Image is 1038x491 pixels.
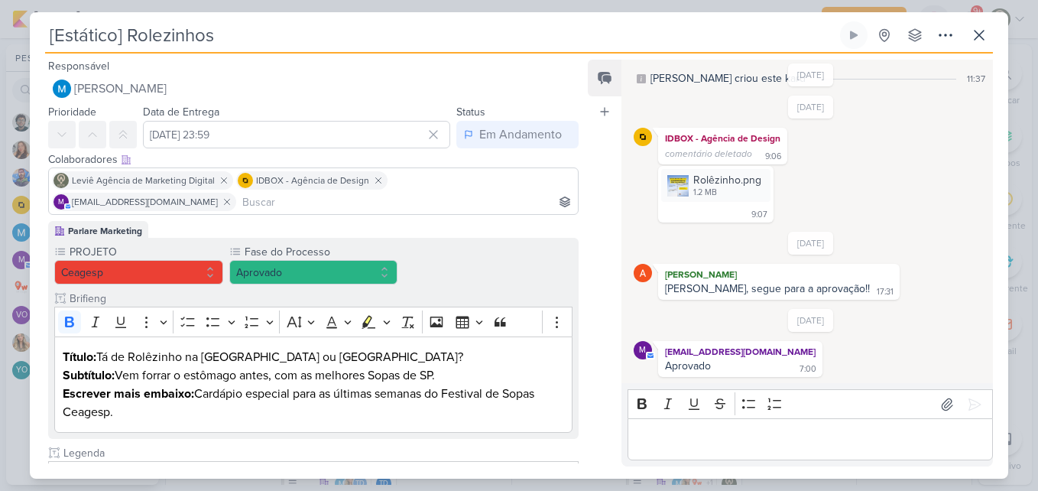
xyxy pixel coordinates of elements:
[45,21,837,49] input: Kard Sem Título
[238,173,253,188] img: IDBOX - Agência de Design
[634,264,652,282] img: Amanda ARAUJO
[54,173,69,188] img: Leviê Agência de Marketing Digital
[967,72,985,86] div: 11:37
[63,368,115,383] strong: Subtítulo:
[256,174,369,187] span: IDBOX - Agência de Design
[661,267,897,282] div: [PERSON_NAME]
[74,80,167,98] span: [PERSON_NAME]
[634,128,652,146] img: IDBOX - Agência de Design
[667,175,689,197] img: 7GS9DVFRRnEGUvhl5sADOccgZAU2xmSt6XysjbOA.png
[661,169,770,202] div: Rolêzinho.png
[243,244,398,260] label: Fase do Processo
[63,385,564,421] p: Cardápio especial para as últimas semanas do Festival de Sopas Ceagesp.
[665,282,870,295] div: [PERSON_NAME], segue para a aprovação!!
[628,389,993,419] div: Editor toolbar
[765,151,781,163] div: 9:06
[665,148,752,159] span: comentário deletado
[650,70,806,86] div: [PERSON_NAME] criou este kard
[54,337,573,434] div: Editor editing area: main
[54,307,573,337] div: Editor toolbar
[63,366,564,385] p: Vem forrar o estômago antes, com as melhores Sopas de SP.
[48,151,579,167] div: Colaboradores
[68,224,142,238] div: Parlare Marketing
[68,244,223,260] label: PROJETO
[53,80,71,98] img: MARIANA MIRANDA
[693,187,761,199] div: 1.2 MB
[63,348,564,366] p: Tá de Rolêzinho na [GEOGRAPHIC_DATA] ou [GEOGRAPHIC_DATA]?
[48,461,579,491] div: Editor toolbar
[72,174,215,187] span: Leviê Agência de Marketing Digital
[229,260,398,285] button: Aprovado
[54,194,69,210] div: mlegnaioli@gmail.com
[63,386,194,402] strong: Escrever mais embaixo:
[751,209,767,221] div: 9:07
[58,199,64,206] p: m
[239,193,575,211] input: Buscar
[877,286,894,298] div: 17:31
[63,350,96,365] strong: Título:
[143,121,450,148] input: Select a date
[479,125,562,144] div: Em Andamento
[628,418,993,460] div: Editor editing area: main
[60,445,579,461] input: Texto sem título
[143,106,219,119] label: Data de Entrega
[661,344,819,359] div: [EMAIL_ADDRESS][DOMAIN_NAME]
[456,121,579,148] button: Em Andamento
[48,75,579,102] button: [PERSON_NAME]
[48,60,109,73] label: Responsável
[456,106,485,119] label: Status
[66,291,573,307] input: Texto sem título
[72,195,218,209] span: [EMAIL_ADDRESS][DOMAIN_NAME]
[693,172,761,188] div: Rolêzinho.png
[48,106,96,119] label: Prioridade
[665,359,711,372] div: Aprovado
[639,346,646,355] p: m
[54,260,223,285] button: Ceagesp
[800,363,816,376] div: 7:00
[634,341,652,359] div: mlegnaioli@gmail.com
[848,29,860,41] div: Ligar relógio
[661,131,784,146] div: IDBOX - Agência de Design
